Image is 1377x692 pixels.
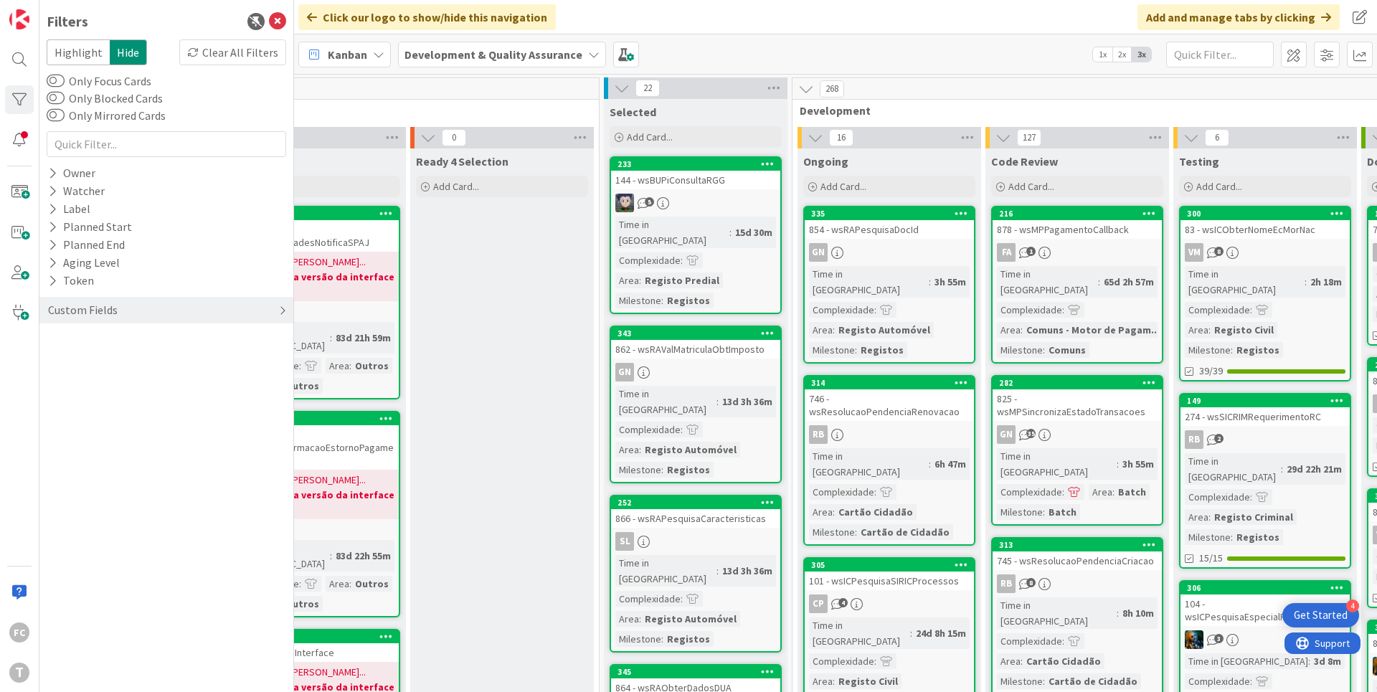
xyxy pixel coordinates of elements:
span: : [1305,274,1307,290]
span: 8 [1026,578,1036,587]
span: Add Card... [1008,180,1054,193]
label: Only Blocked Cards [47,90,163,107]
input: Quick Filter... [1166,42,1274,67]
span: : [929,274,931,290]
div: 345 [611,665,780,678]
span: Ongoing [803,154,848,169]
span: : [1098,274,1100,290]
div: 343862 - wsRAValMatriculaObtImposto [611,327,780,359]
span: : [910,625,912,641]
input: Quick Filter... [47,131,286,157]
div: Batch [1045,504,1080,520]
span: : [833,673,835,689]
span: [DATE] By [PERSON_NAME]... [248,255,366,270]
div: Complexidade [997,302,1062,318]
div: 216878 - wsMPPagamentoCallback [993,207,1162,239]
div: Complexidade [615,252,681,268]
div: CP [809,594,828,613]
div: Milestone [997,342,1043,358]
div: Complexidade [997,633,1062,649]
div: Time in [GEOGRAPHIC_DATA] [997,448,1117,480]
span: 127 [1017,129,1041,146]
span: : [1062,633,1064,649]
div: RB [1180,430,1350,449]
div: Add and manage tabs by clicking [1137,4,1340,30]
a: 30083 - wsICObterNomeEcMorNacVMTime in [GEOGRAPHIC_DATA]:2h 18mComplexidade:Area:Registo CivilMil... [1179,206,1351,381]
span: Upstream [37,103,581,118]
span: : [349,576,351,592]
span: 4 [838,598,848,607]
div: FA [993,243,1162,262]
span: : [833,504,835,520]
span: Add Card... [433,180,479,193]
div: Registo Civil [835,673,902,689]
div: 149 [1187,396,1350,406]
span: 2x [1112,47,1132,62]
span: 5 [645,197,654,207]
div: 343 [611,327,780,340]
span: Testing [1179,154,1219,169]
div: Complexidade [809,653,874,669]
div: Registos [1233,342,1283,358]
div: Cartão de Cidadão [1045,673,1141,689]
div: 862 - wsRAValMatriculaObtImposto [611,340,780,359]
span: 3 [1214,634,1224,643]
span: : [716,394,719,409]
a: 3651137 - sapSPAJConfirmacaoEstornoPagamentos[DATE] By [PERSON_NAME]...Aguarda nova versão da int... [228,411,400,617]
div: 83d 22h 55m [332,548,394,564]
div: Owner [47,164,97,182]
span: 2 [1214,434,1224,443]
div: Registo Automóvel [641,442,740,458]
div: 3d 8m [1310,653,1345,669]
div: GN [993,425,1162,444]
div: Area [615,272,639,288]
div: 104 - wsICPesquisaEspecialPartesNomes [1180,594,1350,626]
div: Registo Automóvel [641,611,740,627]
div: Time in [GEOGRAPHIC_DATA] [615,386,716,417]
div: GN [809,243,828,262]
div: Area [326,576,349,592]
div: Time in [GEOGRAPHIC_DATA] [615,555,716,587]
div: 233144 - wsBUPiConsultaRGG [611,158,780,189]
div: Time in [GEOGRAPHIC_DATA] [1185,453,1281,485]
span: 8 [1214,247,1224,256]
div: Time in [GEOGRAPHIC_DATA] [615,217,729,248]
div: 878 - wsMPPagamentoCallback [993,220,1162,239]
span: : [1117,456,1119,472]
span: Add Card... [1196,180,1242,193]
div: 314 [805,376,974,389]
div: 365 [229,412,399,425]
div: Area [615,611,639,627]
div: 144 - wsBUPiConsultaRGG [611,171,780,189]
span: : [1117,605,1119,621]
div: 2h 18m [1307,274,1345,290]
span: 268 [820,80,844,98]
div: 305 [805,559,974,572]
div: Comuns [1045,342,1089,358]
div: 1137 - sapSPAJConfirmacaoEstornoPagamentos [229,425,399,470]
div: GN [615,363,634,381]
div: 825 - wsMPSincronizaEstadoTransacoes [993,389,1162,421]
span: : [833,322,835,338]
div: 3651137 - sapSPAJConfirmacaoEstornoPagamentos [229,412,399,470]
div: 282 [993,376,1162,389]
span: Highlight [47,39,110,65]
span: 1 [1026,247,1036,256]
div: 4 [1346,599,1359,612]
div: Complexidade [1185,302,1250,318]
div: Outros [351,576,392,592]
div: Area [997,322,1021,338]
div: RB [805,425,974,444]
img: Visit kanbanzone.com [9,9,29,29]
div: RB [997,574,1016,593]
div: 1519 - prjSPAJ_EntidadesNotificaSPAJ [229,220,399,252]
div: SL [615,532,634,551]
span: 16 [829,129,853,146]
div: 306104 - wsICPesquisaEspecialPartesNomes [1180,582,1350,626]
div: Planned End [47,236,126,254]
div: 274 - wsSICRIMRequerimentoRC [1180,407,1350,426]
span: : [855,524,857,540]
div: Complexidade [615,591,681,607]
span: : [661,462,663,478]
div: 13d 3h 36m [719,394,776,409]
